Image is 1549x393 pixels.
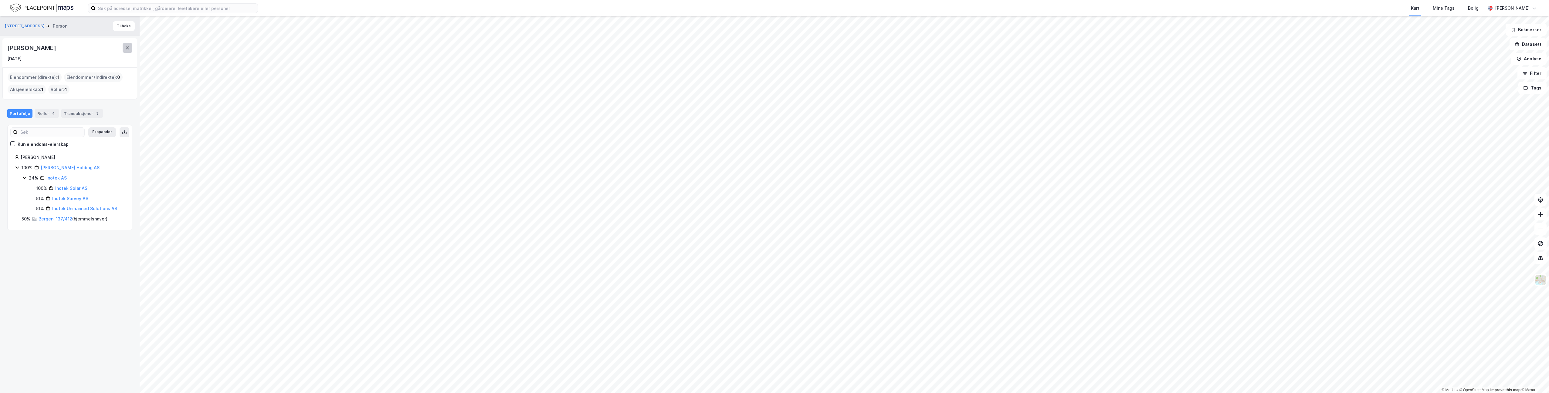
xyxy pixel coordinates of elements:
[48,85,69,94] div: Roller :
[64,72,123,82] div: Eiendommer (Indirekte) :
[41,86,43,93] span: 1
[18,141,69,148] div: Kun eiendoms-eierskap
[117,74,120,81] span: 0
[1433,5,1455,12] div: Mine Tags
[50,110,56,116] div: 4
[1442,388,1458,392] a: Mapbox
[1510,38,1547,50] button: Datasett
[22,215,30,223] div: 50%
[1411,5,1419,12] div: Kart
[1519,364,1549,393] iframe: Chat Widget
[10,3,73,13] img: logo.f888ab2527a4732fd821a326f86c7f29.svg
[8,85,46,94] div: Aksjeeierskap :
[35,109,59,118] div: Roller
[18,128,84,137] input: Søk
[36,195,44,202] div: 51%
[7,55,22,62] div: [DATE]
[94,110,100,116] div: 3
[52,206,117,211] a: Inotek Unmanned Solutions AS
[52,196,88,201] a: Inotek Survey AS
[1490,388,1520,392] a: Improve this map
[39,215,107,223] div: ( hjemmelshaver )
[39,216,72,221] a: Bergen, 137/412
[36,205,44,212] div: 51%
[22,164,32,171] div: 100%
[41,165,100,170] a: [PERSON_NAME] Holding AS
[7,43,57,53] div: [PERSON_NAME]
[29,174,38,182] div: 24%
[1459,388,1489,392] a: OpenStreetMap
[96,4,258,13] input: Søk på adresse, matrikkel, gårdeiere, leietakere eller personer
[21,154,125,161] div: [PERSON_NAME]
[1518,82,1547,94] button: Tags
[113,21,135,31] button: Tilbake
[5,23,46,29] button: [STREET_ADDRESS]
[46,175,67,180] a: Inotek AS
[1517,67,1547,79] button: Filter
[7,109,32,118] div: Portefølje
[61,109,103,118] div: Transaksjoner
[88,127,116,137] button: Ekspander
[1468,5,1479,12] div: Bolig
[1535,274,1546,286] img: Z
[1495,5,1530,12] div: [PERSON_NAME]
[1506,24,1547,36] button: Bokmerker
[64,86,67,93] span: 4
[57,74,59,81] span: 1
[1511,53,1547,65] button: Analyse
[36,185,47,192] div: 100%
[8,72,62,82] div: Eiendommer (direkte) :
[53,22,67,30] div: Person
[55,186,87,191] a: Inotek Solar AS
